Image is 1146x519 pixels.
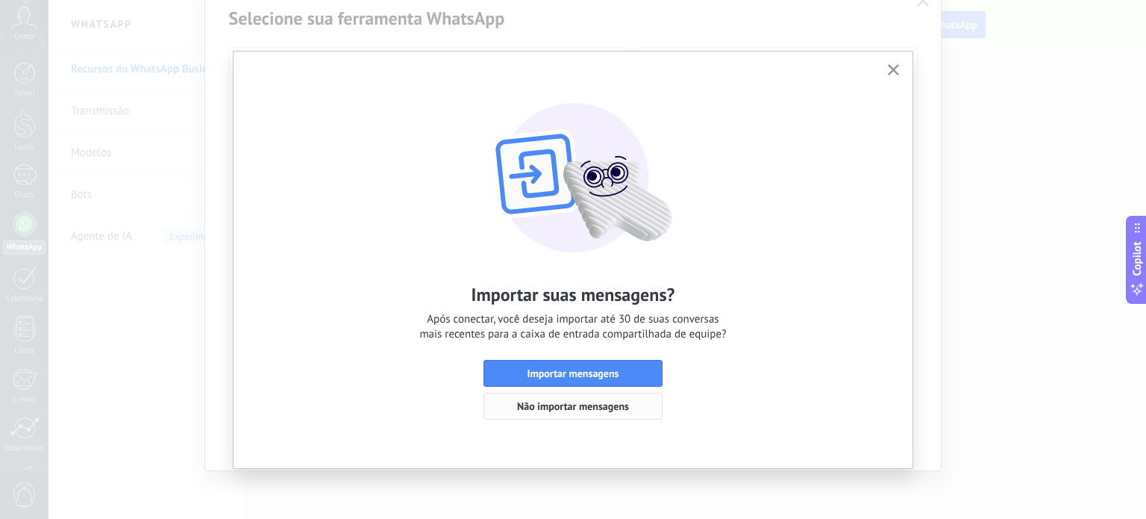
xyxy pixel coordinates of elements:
span: Após conectar, você deseja importar até 30 de suas conversas mais recentes para a caixa de entrad... [419,312,726,342]
span: Copilot [1130,241,1145,276]
img: wa-lite-import.png [409,74,737,253]
span: Não importar mensagens [517,401,629,411]
h2: Importar suas mensagens? [472,283,675,306]
button: Não importar mensagens [483,393,663,420]
button: Importar mensagens [483,360,663,387]
span: Importar mensagens [527,368,619,379]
